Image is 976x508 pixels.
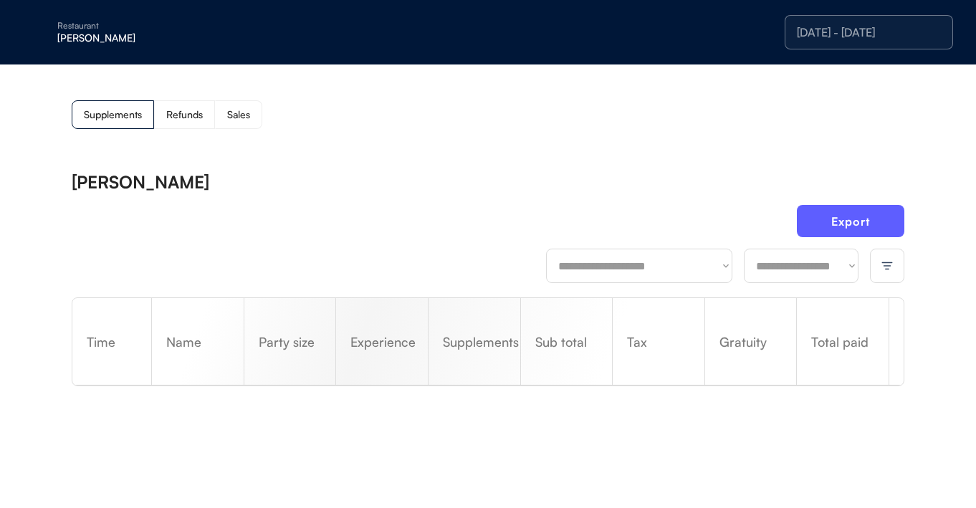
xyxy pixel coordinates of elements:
[244,335,336,348] div: Party size
[336,335,428,348] div: Experience
[797,205,904,237] button: Export
[797,27,941,38] div: [DATE] - [DATE]
[166,110,203,120] div: Refunds
[227,110,250,120] div: Sales
[57,21,238,30] div: Restaurant
[72,173,209,191] div: [PERSON_NAME]
[57,33,238,43] div: [PERSON_NAME]
[429,335,520,348] div: Supplements
[889,303,904,380] div: Refund
[613,335,704,348] div: Tax
[72,335,151,348] div: Time
[797,335,889,348] div: Total paid
[521,335,613,348] div: Sub total
[152,335,244,348] div: Name
[84,110,142,120] div: Supplements
[881,259,894,272] img: filter-lines.svg
[705,335,797,348] div: Gratuity
[29,21,52,44] img: yH5BAEAAAAALAAAAAABAAEAAAIBRAA7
